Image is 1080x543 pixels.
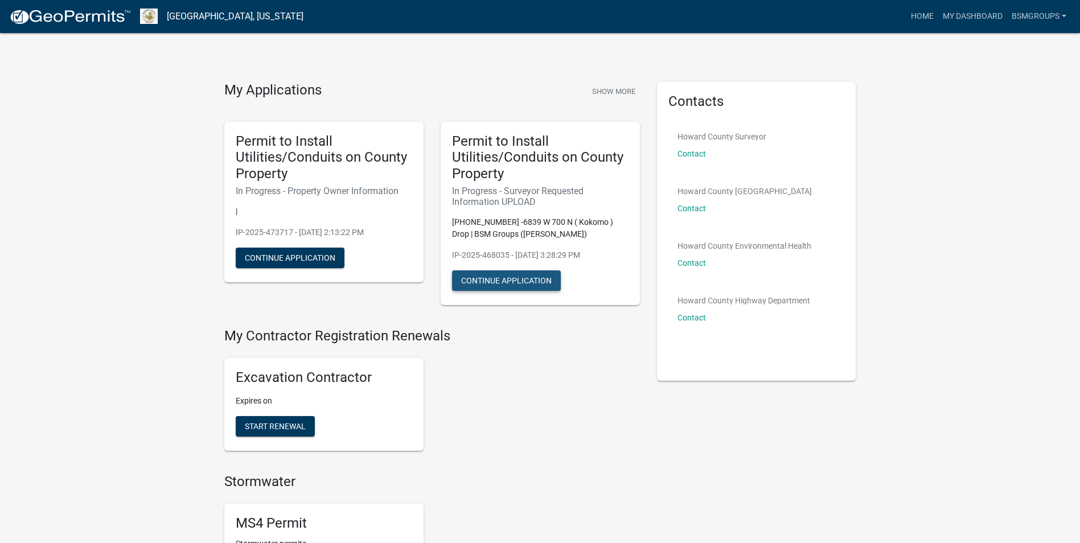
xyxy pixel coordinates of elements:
[245,421,306,430] span: Start Renewal
[236,186,412,196] h6: In Progress - Property Owner Information
[677,258,706,268] a: Contact
[668,93,845,110] h5: Contacts
[677,133,766,141] p: Howard County Surveyor
[677,149,706,158] a: Contact
[224,82,322,99] h4: My Applications
[677,297,810,305] p: Howard County Highway Department
[452,249,629,261] p: IP-2025-468035 - [DATE] 3:28:29 PM
[938,6,1007,27] a: My Dashboard
[236,395,412,407] p: Expires on
[677,187,812,195] p: Howard County [GEOGRAPHIC_DATA]
[236,515,412,532] h5: MS4 Permit
[452,133,629,182] h5: Permit to Install Utilities/Conduits on County Property
[224,328,640,460] wm-registration-list-section: My Contractor Registration Renewals
[224,474,640,490] h4: Stormwater
[236,369,412,386] h5: Excavation Contractor
[452,216,629,240] p: [PHONE_NUMBER] -6839 W 700 N ( Kokomo ) Drop | BSM Groups ([PERSON_NAME])
[1007,6,1071,27] a: BSMGroups
[452,186,629,207] h6: In Progress - Surveyor Requested Information UPLOAD
[140,9,158,24] img: Howard County, Indiana
[167,7,303,26] a: [GEOGRAPHIC_DATA], [US_STATE]
[677,313,706,322] a: Contact
[452,270,561,291] button: Continue Application
[236,205,412,217] p: |
[906,6,938,27] a: Home
[677,204,706,213] a: Contact
[677,242,811,250] p: Howard County Environmental Health
[236,416,315,437] button: Start Renewal
[236,133,412,182] h5: Permit to Install Utilities/Conduits on County Property
[236,227,412,238] p: IP-2025-473717 - [DATE] 2:13:22 PM
[224,328,640,344] h4: My Contractor Registration Renewals
[588,82,640,101] button: Show More
[236,248,344,268] button: Continue Application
